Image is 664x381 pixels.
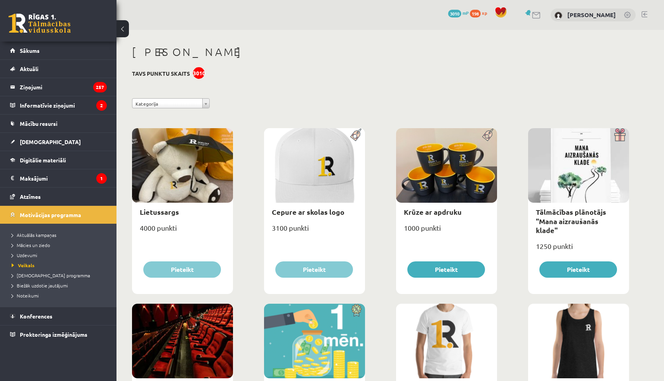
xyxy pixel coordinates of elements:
[10,206,107,224] a: Motivācijas programma
[10,169,107,187] a: Maksājumi1
[470,10,481,17] span: 198
[132,70,190,77] h3: Tavs punktu skaits
[20,193,41,200] span: Atzīmes
[12,242,109,249] a: Mācies un ziedo
[539,261,617,278] button: Pieteikt
[12,242,50,248] span: Mācies un ziedo
[528,240,629,259] div: 1250 punkti
[272,207,344,216] a: Cepure ar skolas logo
[132,98,210,108] a: Kategorija
[10,307,107,325] a: Konferences
[567,11,616,19] a: [PERSON_NAME]
[554,12,562,19] img: Aļika Milena Gusarenko
[10,133,107,151] a: [DEMOGRAPHIC_DATA]
[12,272,109,279] a: [DEMOGRAPHIC_DATA] programma
[12,262,35,268] span: Veikals
[12,292,39,299] span: Noteikumi
[348,304,365,317] img: Atlaide
[140,207,179,216] a: Lietussargs
[10,78,107,96] a: Ziņojumi257
[193,67,205,79] div: 3010
[20,65,38,72] span: Aktuāli
[10,115,107,132] a: Mācību resursi
[12,252,37,258] span: Uzdevumi
[96,173,107,184] i: 1
[448,10,461,17] span: 3010
[462,10,469,16] span: mP
[20,47,40,54] span: Sākums
[136,99,199,109] span: Kategorija
[12,252,109,259] a: Uzdevumi
[12,282,68,289] span: Biežāk uzdotie jautājumi
[12,282,109,289] a: Biežāk uzdotie jautājumi
[12,272,90,278] span: [DEMOGRAPHIC_DATA] programma
[143,261,221,278] button: Pieteikt
[132,45,629,59] h1: [PERSON_NAME]
[20,169,107,187] legend: Maksājumi
[20,138,81,145] span: [DEMOGRAPHIC_DATA]
[404,207,462,216] a: Krūze ar apdruku
[12,232,56,238] span: Aktuālās kampaņas
[10,96,107,114] a: Informatīvie ziņojumi2
[480,128,497,141] img: Populāra prece
[10,151,107,169] a: Digitālie materiāli
[9,14,71,33] a: Rīgas 1. Tālmācības vidusskola
[275,261,353,278] button: Pieteikt
[396,221,497,241] div: 1000 punkti
[20,120,57,127] span: Mācību resursi
[93,82,107,92] i: 257
[10,60,107,78] a: Aktuāli
[12,292,109,299] a: Noteikumi
[20,211,81,218] span: Motivācijas programma
[20,78,107,96] legend: Ziņojumi
[10,325,107,343] a: Proktoringa izmēģinājums
[536,207,606,235] a: Tālmācības plānotājs "Mana aizraušanās klade"
[20,331,87,338] span: Proktoringa izmēģinājums
[20,96,107,114] legend: Informatīvie ziņojumi
[348,128,365,141] img: Populāra prece
[20,157,66,164] span: Digitālie materiāli
[12,231,109,238] a: Aktuālās kampaņas
[10,188,107,205] a: Atzīmes
[10,42,107,59] a: Sākums
[470,10,491,16] a: 198 xp
[612,128,629,141] img: Dāvana ar pārsteigumu
[12,262,109,269] a: Veikals
[407,261,485,278] button: Pieteikt
[20,313,52,320] span: Konferences
[132,221,233,241] div: 4000 punkti
[96,100,107,111] i: 2
[482,10,487,16] span: xp
[264,221,365,241] div: 3100 punkti
[448,10,469,16] a: 3010 mP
